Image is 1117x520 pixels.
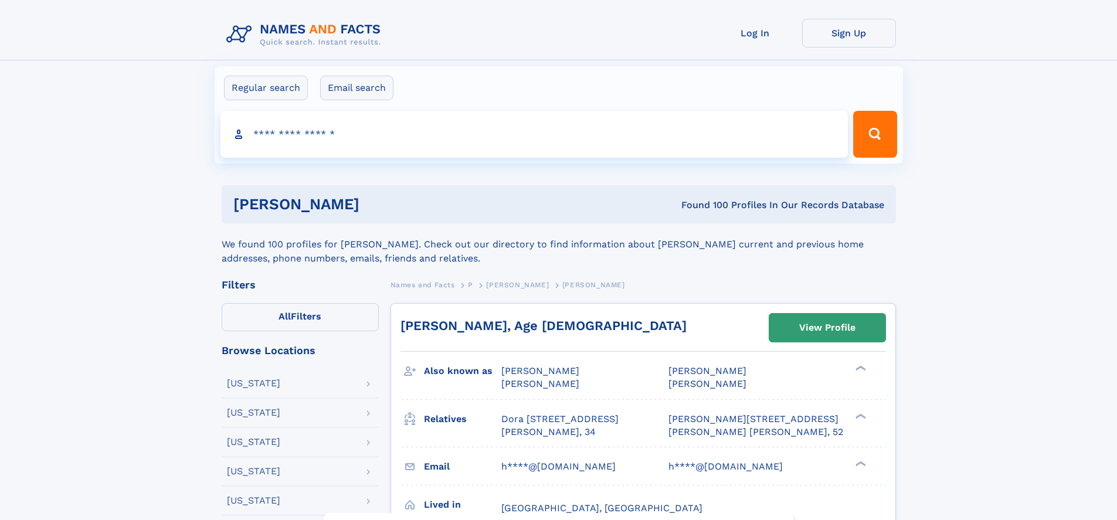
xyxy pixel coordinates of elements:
a: P [468,277,473,292]
div: View Profile [799,314,855,341]
label: Regular search [224,76,308,100]
label: Filters [222,303,379,331]
div: Filters [222,280,379,290]
div: ❯ [853,460,867,467]
label: Email search [320,76,393,100]
a: View Profile [769,314,885,342]
a: Sign Up [802,19,896,47]
div: [US_STATE] [227,408,280,417]
div: Browse Locations [222,345,379,356]
span: [PERSON_NAME] [501,378,579,389]
h3: Relatives [424,409,501,429]
input: search input [220,111,848,158]
span: [PERSON_NAME] [501,365,579,376]
div: [US_STATE] [227,379,280,388]
a: Log In [708,19,802,47]
span: [PERSON_NAME] [668,378,746,389]
a: Dora [STREET_ADDRESS] [501,413,619,426]
h3: Also known as [424,361,501,381]
h3: Lived in [424,495,501,515]
img: Logo Names and Facts [222,19,391,50]
a: [PERSON_NAME], 34 [501,426,596,439]
div: ❯ [853,412,867,420]
span: [PERSON_NAME] [562,281,625,289]
a: [PERSON_NAME][STREET_ADDRESS] [668,413,838,426]
span: All [279,311,291,322]
button: Search Button [853,111,897,158]
span: P [468,281,473,289]
h3: Email [424,457,501,477]
div: We found 100 profiles for [PERSON_NAME]. Check out our directory to find information about [PERSO... [222,223,896,266]
span: [PERSON_NAME] [668,365,746,376]
a: Names and Facts [391,277,455,292]
a: [PERSON_NAME], Age [DEMOGRAPHIC_DATA] [400,318,687,333]
div: ❯ [853,365,867,372]
div: [US_STATE] [227,496,280,505]
div: [US_STATE] [227,437,280,447]
div: Found 100 Profiles In Our Records Database [520,199,884,212]
div: [US_STATE] [227,467,280,476]
a: [PERSON_NAME] [486,277,549,292]
h1: [PERSON_NAME] [233,197,521,212]
span: [GEOGRAPHIC_DATA], [GEOGRAPHIC_DATA] [501,502,702,514]
span: [PERSON_NAME] [486,281,549,289]
a: [PERSON_NAME] [PERSON_NAME], 52 [668,426,843,439]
